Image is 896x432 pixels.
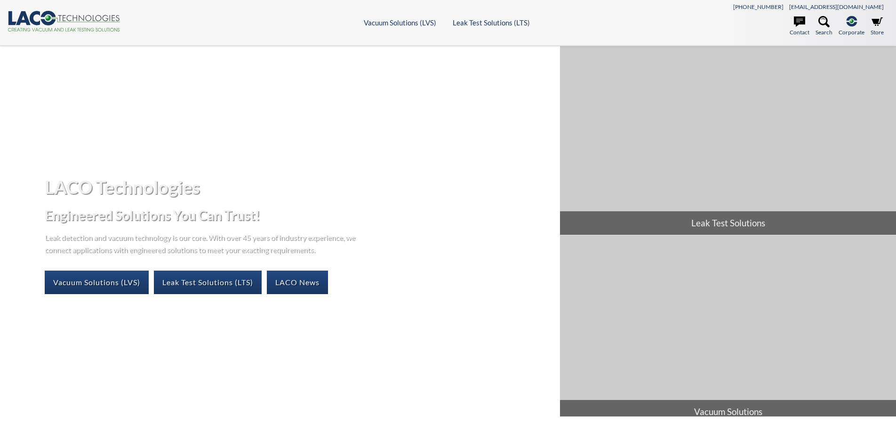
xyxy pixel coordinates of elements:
[871,16,884,37] a: Store
[560,235,896,424] a: Vacuum Solutions
[267,271,328,294] a: LACO News
[789,3,884,10] a: [EMAIL_ADDRESS][DOMAIN_NAME]
[45,231,360,255] p: Leak detection and vacuum technology is our core. With over 45 years of industry experience, we c...
[45,207,552,224] h2: Engineered Solutions You Can Trust!
[154,271,262,294] a: Leak Test Solutions (LTS)
[560,211,896,235] span: Leak Test Solutions
[816,16,832,37] a: Search
[790,16,809,37] a: Contact
[839,28,864,37] span: Corporate
[560,46,896,235] a: Leak Test Solutions
[45,176,552,199] h1: LACO Technologies
[453,18,530,27] a: Leak Test Solutions (LTS)
[733,3,784,10] a: [PHONE_NUMBER]
[364,18,436,27] a: Vacuum Solutions (LVS)
[45,271,149,294] a: Vacuum Solutions (LVS)
[560,400,896,424] span: Vacuum Solutions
